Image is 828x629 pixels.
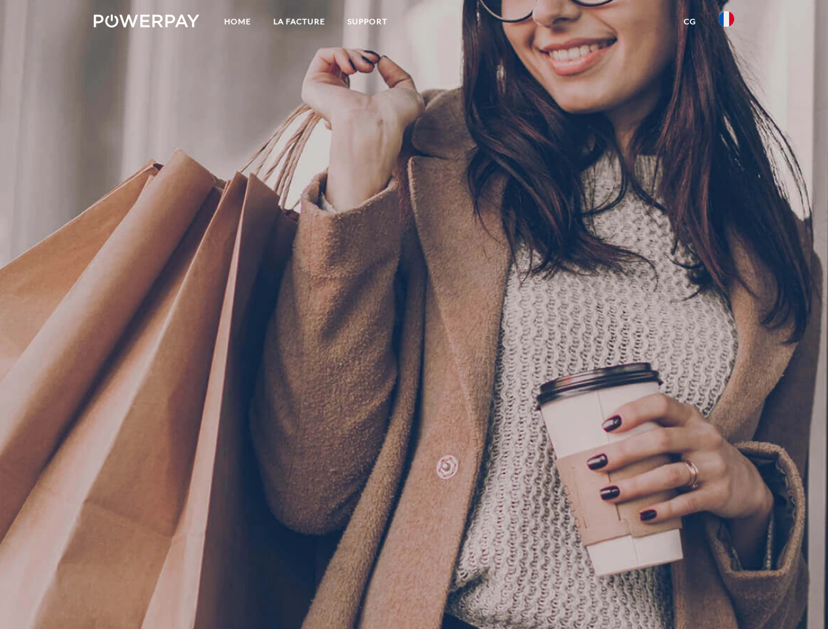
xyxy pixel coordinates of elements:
[336,10,399,33] a: Support
[719,11,734,27] img: fr
[673,10,707,33] a: CG
[262,10,336,33] a: LA FACTURE
[213,10,262,33] a: Home
[94,14,199,28] img: logo-powerpay-white.svg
